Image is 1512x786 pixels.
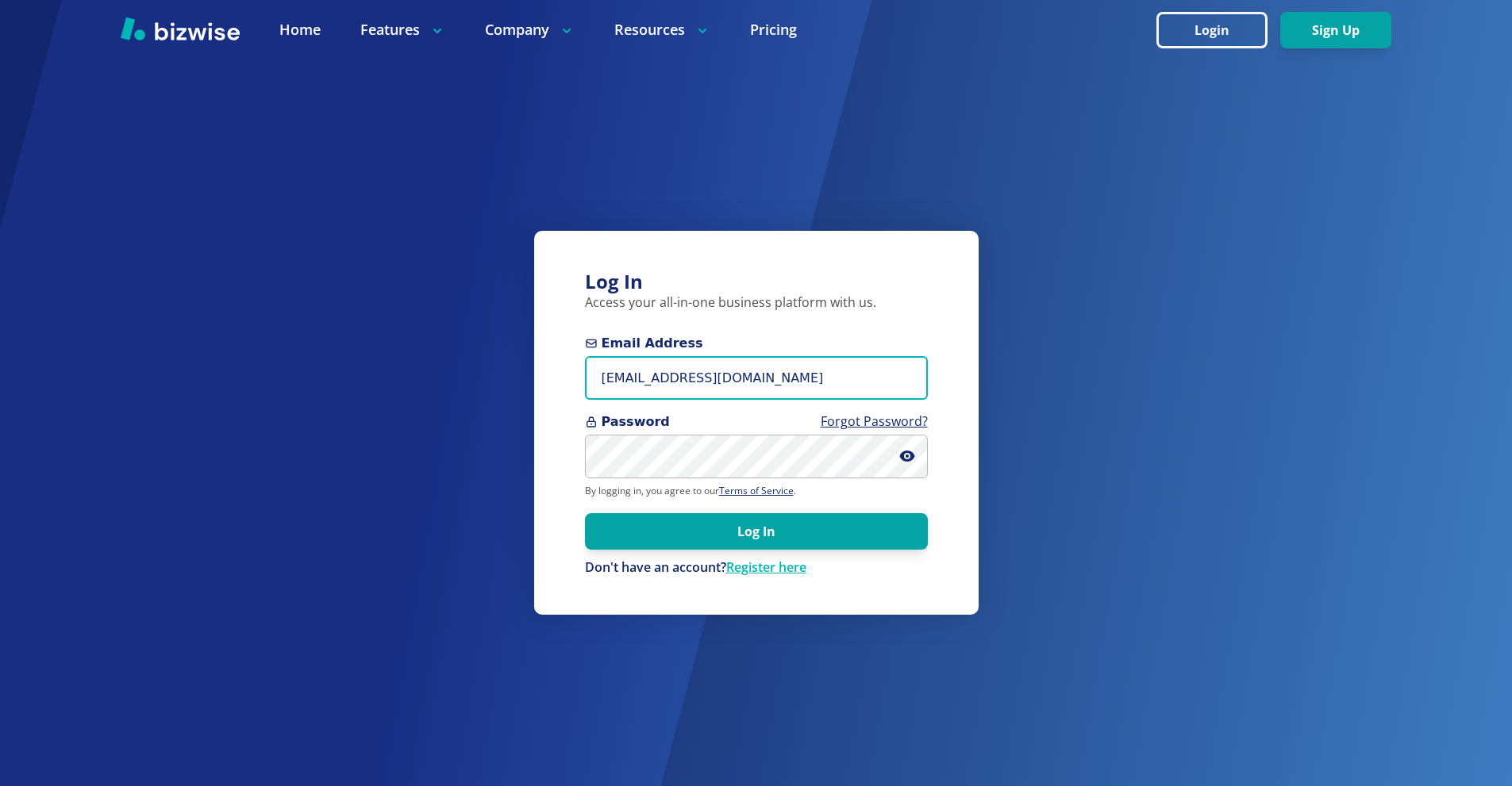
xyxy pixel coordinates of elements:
input: you@example.com [585,356,928,400]
a: Terms of Service [719,484,794,497]
a: Forgot Password? [821,412,928,430]
a: Login [1156,23,1280,38]
p: Features [360,20,445,40]
button: Log In [585,513,928,550]
button: Login [1156,12,1268,48]
p: Don't have an account? [585,559,928,577]
a: Pricing [750,20,797,40]
span: Password [585,412,928,431]
p: Access your all-in-one business platform with us. [585,294,928,312]
h3: Log In [585,269,928,295]
p: Company [485,20,575,40]
img: Bizwise Logo [121,17,240,40]
p: By logging in, you agree to our . [585,485,928,497]
div: Don't have an account?Register here [585,559,928,577]
a: Home [279,20,321,40]
a: Register here [726,558,806,576]
button: Sign Up [1280,12,1391,48]
a: Sign Up [1280,23,1391,38]
p: Resources [614,20,710,40]
span: Email Address [585,334,928,353]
